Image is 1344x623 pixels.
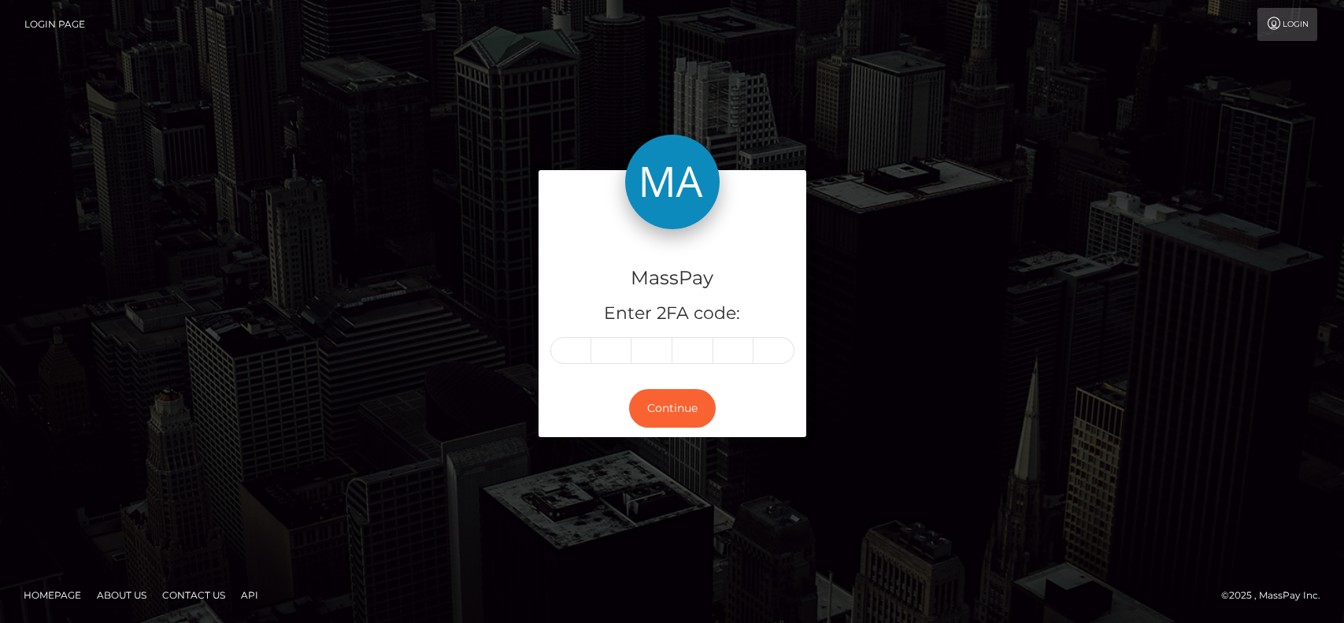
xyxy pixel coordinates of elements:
[24,8,85,41] a: Login Page
[235,583,265,607] a: API
[1257,8,1317,41] a: Login
[91,583,153,607] a: About Us
[550,302,794,326] h5: Enter 2FA code:
[17,583,87,607] a: Homepage
[156,583,231,607] a: Contact Us
[550,265,794,292] h4: MassPay
[1221,587,1332,604] div: © 2025 , MassPay Inc.
[625,135,720,229] img: MassPay
[629,389,716,428] button: Continue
